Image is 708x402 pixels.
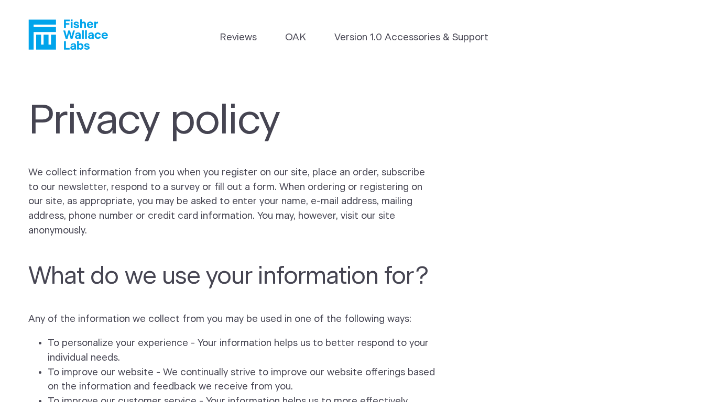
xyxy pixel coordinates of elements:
h1: Privacy policy [28,97,437,146]
p: We collect information from you when you register on our site, place an order, subscribe to our n... [28,165,437,238]
li: To improve our website - We continually strive to improve our website offerings based on the info... [48,365,437,395]
a: Reviews [220,30,257,45]
li: To personalize your experience - Your information helps us to better respond to your individual n... [48,336,437,365]
p: Any of the information we collect from you may be used in one of the following ways: [28,312,437,327]
a: Fisher Wallace [28,19,108,50]
h3: What do we use your information for? [28,262,437,292]
a: OAK [285,30,306,45]
a: Version 1.0 Accessories & Support [334,30,488,45]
